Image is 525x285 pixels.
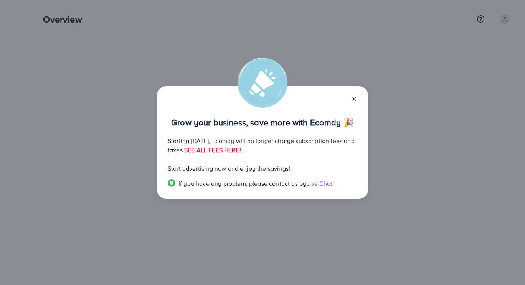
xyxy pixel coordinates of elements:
[168,179,175,187] img: Popup guide
[168,118,357,127] p: Grow your business, save more with Ecomdy 🎉
[168,164,357,173] p: Start advertising now and enjoy the savings!
[178,179,306,188] span: If you have any problem, please contact us by
[238,58,287,108] img: alert
[306,179,332,188] span: Live Chat
[184,146,241,154] a: SEE ALL FEES HERE!
[168,136,357,155] p: Starting [DATE], Ecomdy will no longer charge subscription fees and taxes.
